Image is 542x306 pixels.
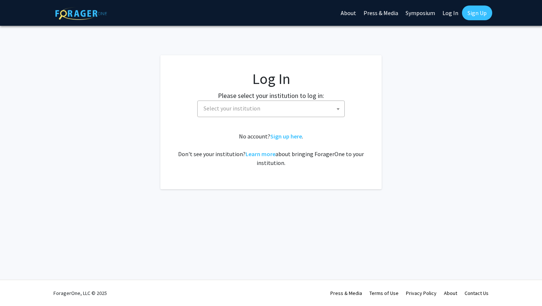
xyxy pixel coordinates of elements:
[406,290,437,296] a: Privacy Policy
[246,150,275,158] a: Learn more about bringing ForagerOne to your institution
[218,91,324,101] label: Please select your institution to log in:
[204,105,260,112] span: Select your institution
[55,7,107,20] img: ForagerOne Logo
[369,290,399,296] a: Terms of Use
[201,101,344,116] span: Select your institution
[175,70,367,88] h1: Log In
[175,132,367,167] div: No account? . Don't see your institution? about bringing ForagerOne to your institution.
[462,6,492,20] a: Sign Up
[444,290,457,296] a: About
[465,290,489,296] a: Contact Us
[53,280,107,306] div: ForagerOne, LLC © 2025
[270,133,302,140] a: Sign up here
[330,290,362,296] a: Press & Media
[197,101,345,117] span: Select your institution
